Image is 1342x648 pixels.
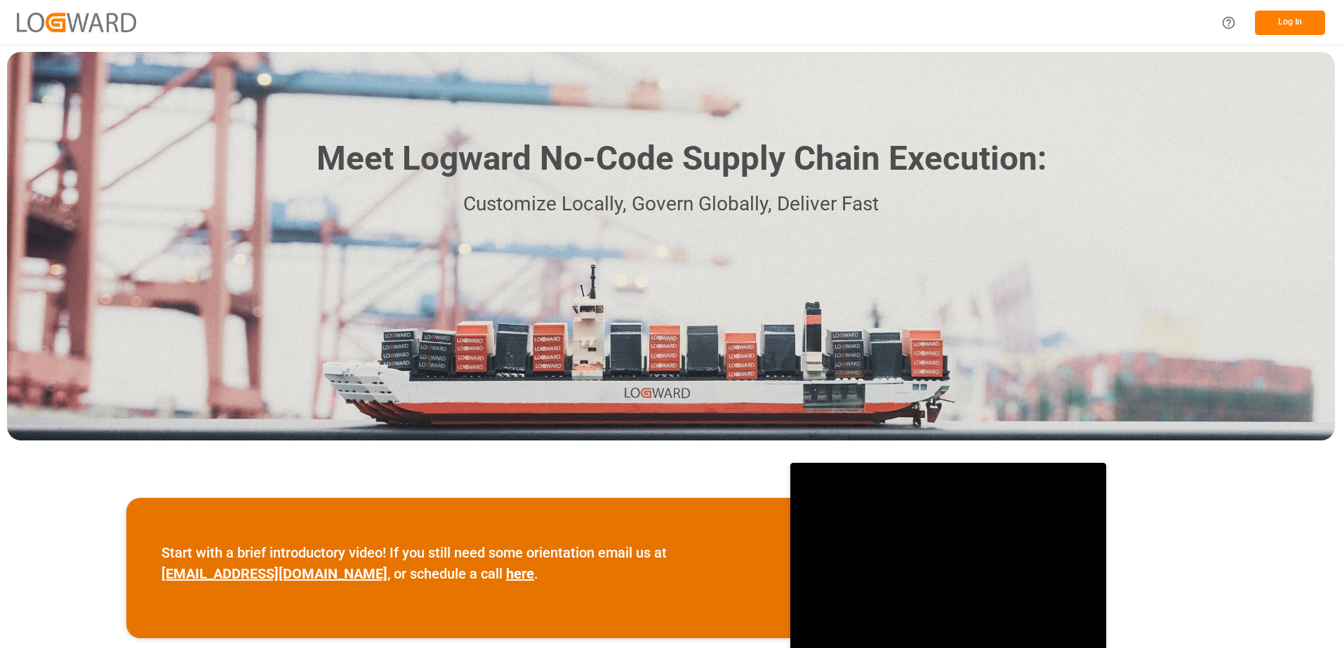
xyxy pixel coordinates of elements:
p: Customize Locally, Govern Globally, Deliver Fast [295,189,1047,220]
p: Start with a brief introductory video! If you still need some orientation email us at , or schedu... [161,542,755,584]
a: here [506,565,534,582]
a: [EMAIL_ADDRESS][DOMAIN_NAME] [161,565,387,582]
button: Log In [1255,11,1325,35]
button: Help Center [1213,7,1244,39]
img: Logward_new_orange.png [17,13,136,32]
h1: Meet Logward No-Code Supply Chain Execution: [317,134,1047,184]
